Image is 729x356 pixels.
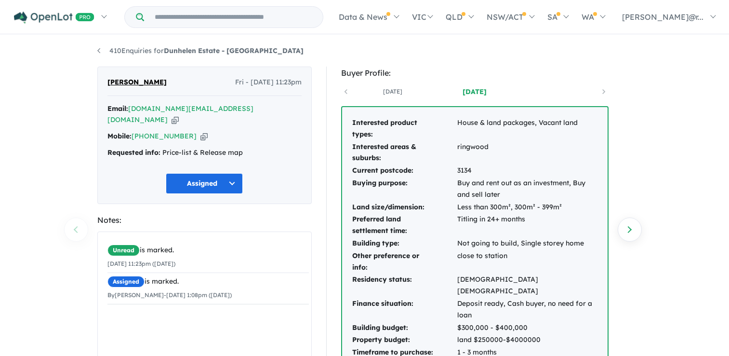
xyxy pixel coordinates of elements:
td: Other preference or info: [352,250,457,274]
td: Current postcode: [352,164,457,177]
strong: Requested info: [107,148,160,157]
strong: Dunhelen Estate - [GEOGRAPHIC_DATA] [164,46,304,55]
td: close to station [457,250,598,274]
td: Not going to build, Single storey home [457,237,598,250]
small: [DATE] 11:23pm ([DATE]) [107,260,175,267]
a: 410Enquiries forDunhelen Estate - [GEOGRAPHIC_DATA] [97,46,304,55]
a: [DOMAIN_NAME][EMAIL_ADDRESS][DOMAIN_NAME] [107,104,253,124]
span: Assigned [107,276,145,288]
td: [DEMOGRAPHIC_DATA] [DEMOGRAPHIC_DATA] [457,274,598,298]
td: Interested areas & suburbs: [352,141,457,165]
td: Building type: [352,237,457,250]
a: [DATE] [352,87,434,96]
span: [PERSON_NAME] [107,77,167,88]
td: Building budget: [352,322,457,334]
td: land $250000-$4000000 [457,334,598,346]
td: Buying purpose: [352,177,457,201]
td: Finance situation: [352,298,457,322]
td: Interested product types: [352,117,457,141]
td: ringwood [457,141,598,165]
td: Preferred land settlement time: [352,213,457,237]
td: Deposit ready, Cash buyer, no need for a loan [457,298,598,322]
div: Notes: [97,214,312,227]
span: [PERSON_NAME]@r... [622,12,703,22]
td: Property budget: [352,334,457,346]
input: Try estate name, suburb, builder or developer [146,7,321,27]
td: 3134 [457,164,598,177]
div: Buyer Profile: [341,67,609,80]
button: Copy [200,131,208,141]
span: Fri - [DATE] 11:23pm [235,77,302,88]
td: Less than 300m², 300m² - 399m² [457,201,598,214]
span: Unread [107,245,140,256]
div: is marked. [107,276,309,288]
strong: Mobile: [107,132,132,140]
div: Price-list & Release map [107,147,302,159]
button: Assigned [166,173,243,194]
div: is marked. [107,245,309,256]
nav: breadcrumb [97,45,632,57]
td: Titling in 24+ months [457,213,598,237]
td: Residency status: [352,274,457,298]
td: Buy and rent out as an investment, Buy and sell later [457,177,598,201]
button: Copy [172,115,179,125]
strong: Email: [107,104,128,113]
td: $300,000 - $400,000 [457,322,598,334]
a: [DATE] [434,87,516,96]
small: By [PERSON_NAME] - [DATE] 1:08pm ([DATE]) [107,291,232,299]
td: Land size/dimension: [352,201,457,214]
td: House & land packages, Vacant land [457,117,598,141]
a: [PHONE_NUMBER] [132,132,197,140]
img: Openlot PRO Logo White [14,12,94,24]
